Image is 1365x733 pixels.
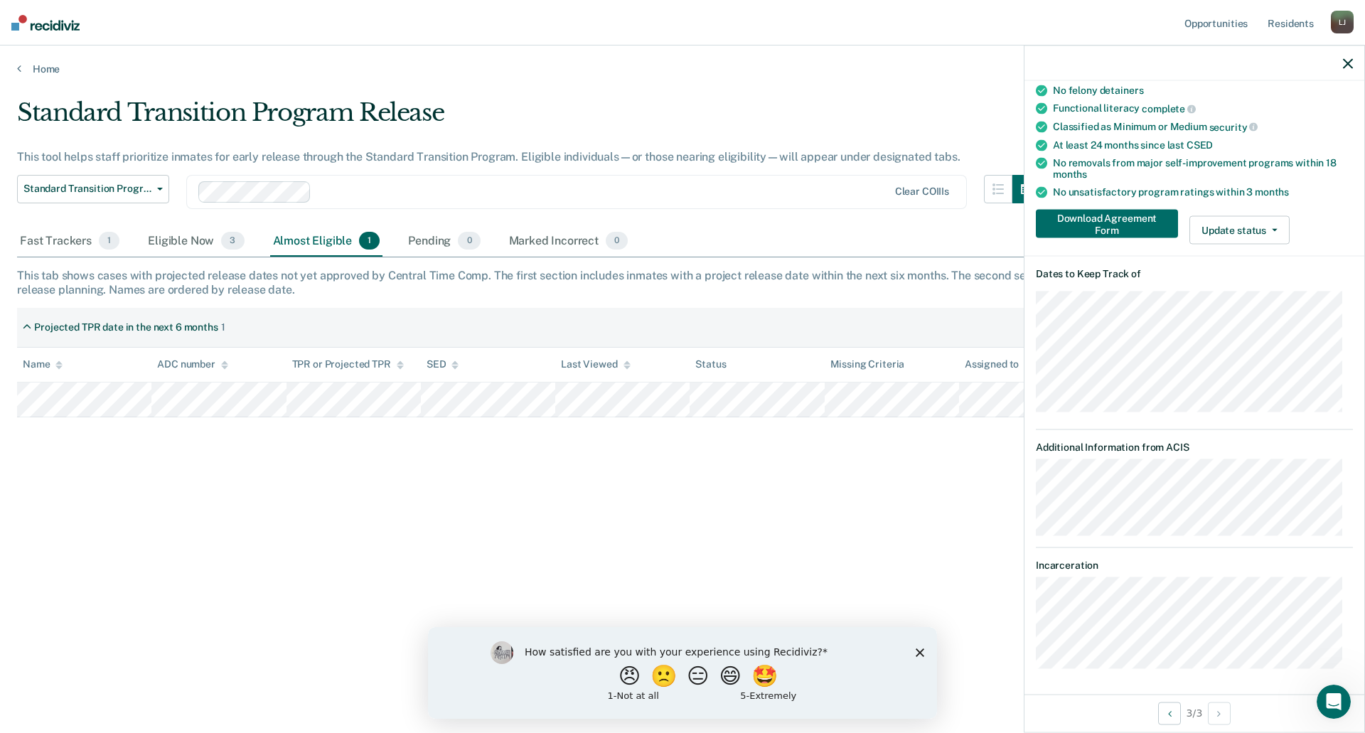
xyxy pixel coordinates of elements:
img: Profile image for Kim [139,23,168,51]
span: CSED [1187,139,1213,150]
div: Close [245,23,270,48]
div: At least 24 months since last [1053,139,1353,151]
iframe: Intercom live chat [1317,685,1351,719]
button: Messages [142,444,284,501]
div: Send us a message [14,167,270,206]
span: 0 [458,232,480,250]
div: TPR or Projected TPR [292,358,404,370]
div: This tab shows cases with projected release dates not yet approved by Central Time Comp. The firs... [17,269,1348,296]
p: How can we help? [28,125,256,149]
img: Recidiviz [11,15,80,31]
div: Name [23,358,63,370]
div: Assigned to [965,358,1032,370]
div: ADC number [157,358,228,370]
img: Profile image for Rajan [166,23,195,51]
div: Send us a message [29,179,237,194]
div: Functional literacy [1053,102,1353,115]
div: 1 [221,321,225,333]
button: Update status [1189,216,1290,245]
button: Next Opportunity [1208,702,1231,724]
span: months [1255,186,1289,198]
span: 1 [99,232,119,250]
span: complete [1142,103,1196,114]
div: Profile image for Krysty [193,23,222,51]
span: 0 [606,232,628,250]
span: months [1053,168,1087,180]
div: Marked Incorrect [506,226,631,257]
div: L J [1331,11,1354,33]
div: No removals from major self-improvement programs within 18 [1053,156,1353,181]
div: Last Viewed [561,358,630,370]
a: Home [17,63,1348,75]
dt: Additional Information from ACIS [1036,442,1353,454]
a: Navigate to form link [1036,210,1184,238]
dt: Dates to Keep Track of [1036,268,1353,280]
div: Fast Trackers [17,226,122,257]
span: security [1209,121,1258,132]
div: No felony [1053,85,1353,97]
button: Download Agreement Form [1036,210,1178,238]
div: Missing Criteria [830,358,905,370]
span: detainers [1100,85,1144,96]
span: 1 [359,232,380,250]
iframe: Survey by Kim from Recidiviz [428,627,937,719]
img: logo [28,27,107,50]
div: Classified as Minimum or Medium [1053,121,1353,134]
span: Standard Transition Program Release [23,183,151,195]
div: 3 / 3 [1024,694,1364,732]
span: Home [55,479,87,489]
div: No unsatisfactory program ratings within 3 [1053,186,1353,198]
div: Standard Transition Program Release [17,98,1041,139]
dt: Incarceration [1036,560,1353,572]
div: This tool helps staff prioritize inmates for early release through the Standard Transition Progra... [17,150,1041,164]
div: Almost Eligible [270,226,383,257]
div: Status [695,358,726,370]
button: Previous Opportunity [1158,702,1181,724]
div: SED [427,358,459,370]
div: Clear COIIIs [895,186,949,198]
div: Eligible Now [145,226,247,257]
span: Messages [189,479,238,489]
div: Pending [405,226,483,257]
p: Hi [PERSON_NAME] [28,101,256,125]
div: Projected TPR date in the next 6 months [34,321,218,333]
span: 3 [221,232,244,250]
